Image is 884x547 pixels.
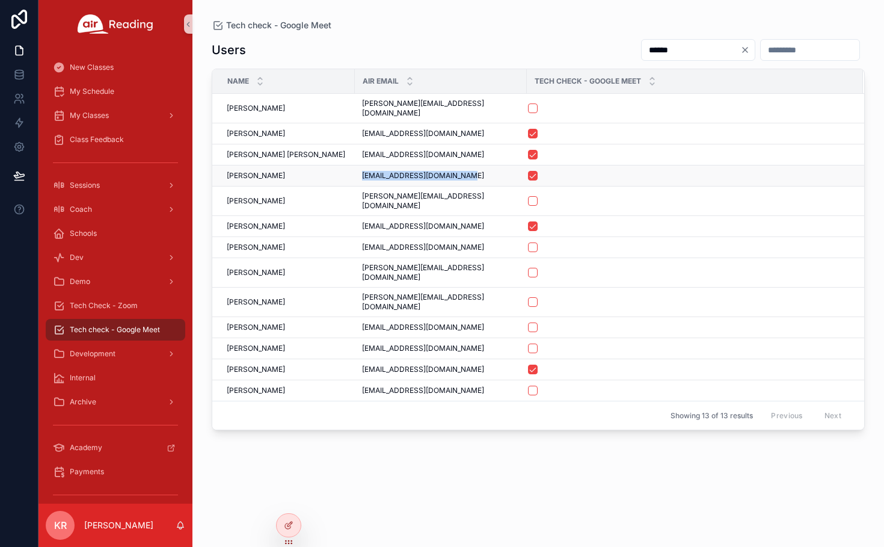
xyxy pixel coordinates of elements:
span: [PERSON_NAME] [227,129,285,138]
span: Name [227,76,249,86]
a: Tech check - Google Meet [212,19,331,31]
span: [EMAIL_ADDRESS][DOMAIN_NAME] [362,386,484,395]
a: Development [46,343,185,365]
span: [EMAIL_ADDRESS][DOMAIN_NAME] [362,171,484,181]
span: [EMAIL_ADDRESS][DOMAIN_NAME] [362,129,484,138]
span: [PERSON_NAME] [227,196,285,206]
p: [PERSON_NAME] [84,519,153,531]
span: [PERSON_NAME] [227,344,285,353]
span: Air Email [363,76,399,86]
span: Showing 13 of 13 results [671,411,753,421]
span: Demo [70,277,90,286]
a: Coach [46,199,185,220]
span: [PERSON_NAME] [227,386,285,395]
a: Academy [46,437,185,459]
span: [PERSON_NAME] [PERSON_NAME] [227,150,345,159]
span: KR [54,518,67,533]
span: [PERSON_NAME] [227,268,285,277]
span: [PERSON_NAME] [227,243,285,252]
span: [EMAIL_ADDRESS][DOMAIN_NAME] [362,150,484,159]
span: [EMAIL_ADDRESS][DOMAIN_NAME] [362,221,484,231]
span: Coach [70,205,92,214]
a: Demo [46,271,185,292]
span: Tech Check - Google Meet [535,76,641,86]
span: Academy [70,443,102,453]
a: Tech Check - Zoom [46,295,185,317]
span: Archive [70,397,96,407]
span: [PERSON_NAME] [227,365,285,374]
span: [PERSON_NAME][EMAIL_ADDRESS][DOMAIN_NAME] [362,191,520,211]
span: Payments [70,467,104,477]
a: Tech check - Google Meet [46,319,185,341]
span: [PERSON_NAME] [227,171,285,181]
span: Tech check - Google Meet [70,325,160,335]
a: Internal [46,367,185,389]
span: Tech check - Google Meet [226,19,331,31]
span: Schools [70,229,97,238]
span: My Schedule [70,87,114,96]
span: [PERSON_NAME][EMAIL_ADDRESS][DOMAIN_NAME] [362,292,520,312]
span: [PERSON_NAME] [227,104,285,113]
div: scrollable content [38,48,192,504]
span: Tech Check - Zoom [70,301,138,311]
a: Archive [46,391,185,413]
span: [EMAIL_ADDRESS][DOMAIN_NAME] [362,243,484,252]
a: New Classes [46,57,185,78]
span: Internal [70,373,96,383]
img: App logo [78,14,153,34]
span: Development [70,349,115,359]
span: [PERSON_NAME] [227,297,285,307]
span: [PERSON_NAME] [227,323,285,332]
span: [EMAIL_ADDRESS][DOMAIN_NAME] [362,323,484,332]
span: My Classes [70,111,109,120]
a: Payments [46,461,185,483]
a: My Classes [46,105,185,126]
span: [EMAIL_ADDRESS][DOMAIN_NAME] [362,344,484,353]
span: [PERSON_NAME][EMAIL_ADDRESS][DOMAIN_NAME] [362,263,520,282]
h1: Users [212,42,246,58]
button: Clear [740,45,755,55]
a: Sessions [46,175,185,196]
span: Sessions [70,181,100,190]
span: Dev [70,253,84,262]
span: [EMAIL_ADDRESS][DOMAIN_NAME] [362,365,484,374]
span: [PERSON_NAME] [227,221,285,231]
a: Schools [46,223,185,244]
a: Dev [46,247,185,268]
span: [PERSON_NAME][EMAIL_ADDRESS][DOMAIN_NAME] [362,99,520,118]
span: Class Feedback [70,135,124,144]
a: My Schedule [46,81,185,102]
span: New Classes [70,63,114,72]
a: Class Feedback [46,129,185,150]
